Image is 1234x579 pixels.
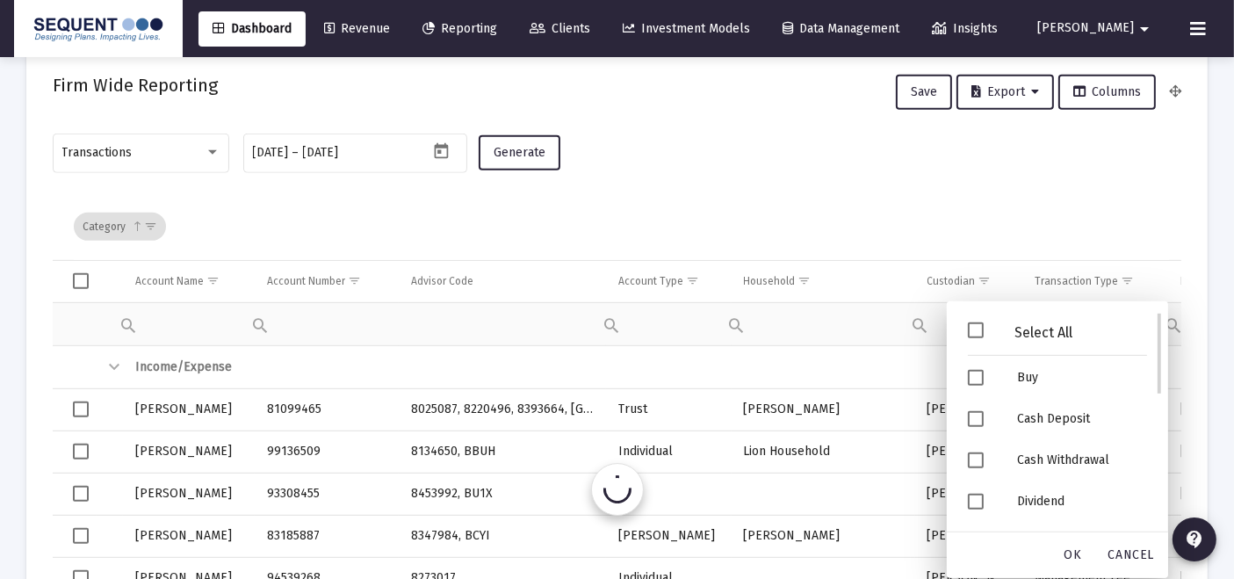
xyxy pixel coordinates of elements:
div: Cash Withdrawal [1003,439,1161,481]
a: Dashboard [198,11,306,47]
span: Cancel [1108,547,1154,562]
td: [PERSON_NAME] [915,515,1022,557]
td: [PERSON_NAME] [123,431,255,473]
span: Insights [932,21,998,36]
span: Dashboard [213,21,292,36]
td: 93308455 [255,473,399,515]
span: Show filter options for column 'Transaction Type' [1121,274,1134,287]
span: Show filter options for column 'Account Name' [206,274,220,287]
td: Filter cell [123,303,255,346]
div: Select row [73,402,89,417]
div: Select row [73,486,89,502]
button: Open calendar [429,139,454,164]
td: IRA [606,473,732,515]
div: Cash Deposit [1003,398,1161,439]
input: End date [303,146,387,160]
td: Column Account Number [255,261,399,303]
td: Column Custodian [915,261,1022,303]
span: Show filter options for column 'Account Type' [686,274,699,287]
button: Save [896,75,952,110]
button: [PERSON_NAME] [1016,11,1176,46]
div: Household [744,274,796,288]
a: Reporting [408,11,511,47]
td: 8134650, BBUH [399,431,606,473]
div: Account Type [618,274,683,288]
div: Buy [1003,357,1161,398]
td: 81099465 [255,388,399,431]
div: Dividend Reinvestment [1003,522,1161,563]
td: 99136509 [255,431,399,473]
span: – [292,146,299,160]
span: Show filter options for column 'undefined' [144,220,157,233]
td: Individual [606,431,732,473]
td: [PERSON_NAME] [606,515,732,557]
span: [PERSON_NAME] [1037,21,1134,36]
td: Column Household [732,261,915,303]
td: [PERSON_NAME] [123,515,255,557]
td: [PERSON_NAME] [123,473,255,515]
td: [PERSON_NAME] [915,473,1022,515]
div: Cancel [1101,539,1161,571]
a: Clients [516,11,604,47]
button: Columns [1058,75,1156,110]
td: Column Transaction Type [1022,261,1168,303]
div: Dividend [1003,481,1161,522]
div: Data grid toolbar [74,193,1169,260]
td: [PERSON_NAME] [123,388,255,431]
td: [PERSON_NAME] [732,515,915,557]
span: Save [911,84,937,99]
span: Show filter options for column 'Account Number' [348,274,361,287]
td: [PERSON_NAME] [915,388,1022,431]
div: Transaction Type [1035,274,1118,288]
span: Export [971,84,1039,99]
span: Generate [494,145,545,160]
span: Reporting [422,21,497,36]
td: 8453992, BU1X [399,473,606,515]
td: 8025087, 8220496, 8393664, [GEOGRAPHIC_DATA] [399,388,606,431]
td: Filter cell [732,303,915,346]
span: Columns [1073,84,1141,99]
h2: Firm Wide Reporting [53,71,218,99]
td: Filter cell [915,303,1022,346]
div: Select row [73,444,89,460]
div: Select All [984,325,1103,340]
span: Clients [530,21,590,36]
input: Start date [253,146,289,160]
div: Category [74,213,166,241]
button: Generate [479,135,560,170]
mat-icon: arrow_drop_down [1134,11,1155,47]
span: Revenue [324,21,390,36]
button: Export [956,75,1054,110]
span: Show filter options for column 'Household' [798,274,812,287]
span: Transactions [62,145,133,160]
a: Revenue [310,11,404,47]
td: Collapse [97,346,123,388]
img: Dashboard [27,11,170,47]
td: [PERSON_NAME] [732,388,915,431]
a: Insights [918,11,1012,47]
td: Filter cell [255,303,399,346]
td: [PERSON_NAME] [915,431,1022,473]
div: Select all [73,273,89,289]
span: Data Management [783,21,899,36]
div: Account Name [135,274,204,288]
td: Trust [606,388,732,431]
td: Column Account Type [606,261,732,303]
a: Data Management [769,11,913,47]
span: Investment Models [623,21,750,36]
td: Filter cell [606,303,732,346]
div: Advisor Code [411,274,473,288]
td: 83185887 [255,515,399,557]
div: OK [1045,539,1101,571]
mat-icon: contact_support [1184,529,1205,550]
div: Select row [73,528,89,544]
div: Custodian [927,274,976,288]
td: 8347984, BCYI [399,515,606,557]
div: Account Number [267,274,345,288]
span: Show filter options for column 'Custodian' [978,274,992,287]
td: Column Advisor Code [399,261,606,303]
span: OK [1064,547,1082,562]
a: Investment Models [609,11,764,47]
div: Filter options [947,301,1168,578]
td: Column Account Name [123,261,255,303]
